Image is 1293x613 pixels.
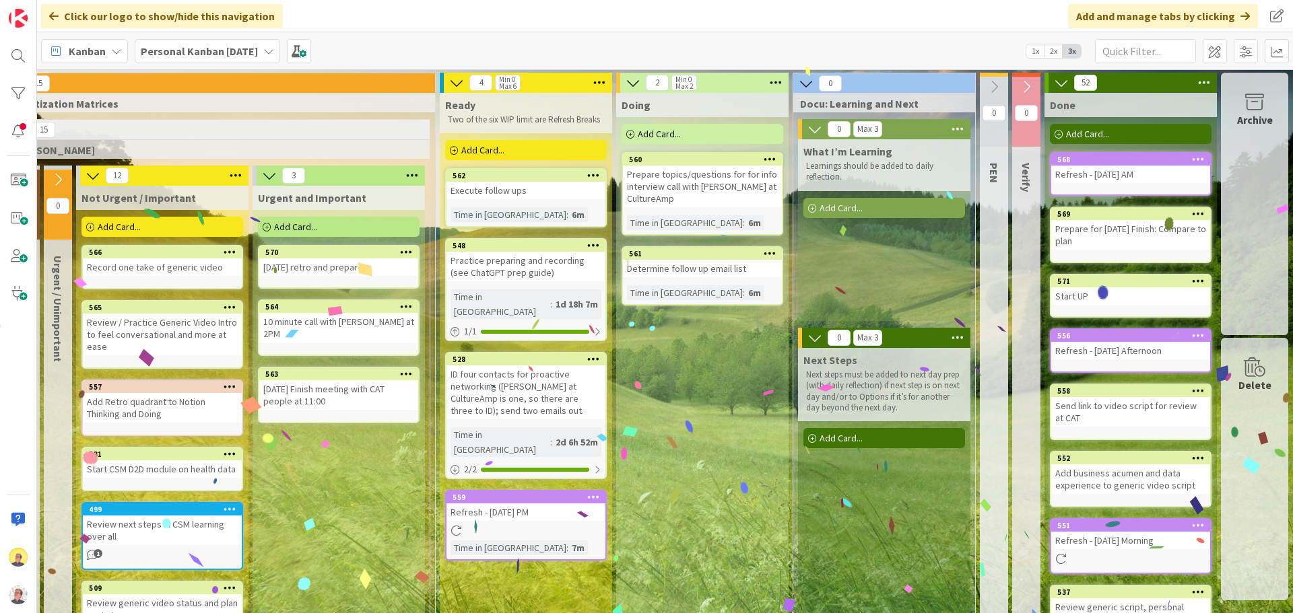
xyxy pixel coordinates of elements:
div: 556Refresh - [DATE] Afternoon [1051,330,1210,359]
a: 551Refresh - [DATE] Morning [1050,518,1212,574]
div: Add and manage tabs by clicking [1068,4,1258,28]
div: 557 [83,381,242,393]
div: 509 [83,582,242,594]
span: : [743,215,745,230]
span: What I’m Learning [803,145,892,158]
div: Max 6 [499,83,517,89]
span: 3x [1063,44,1081,58]
a: 556Refresh - [DATE] Afternoon [1050,328,1212,373]
div: 499 [83,503,242,515]
b: Personal Kanban [DATE] [141,44,258,58]
div: 1d 18h 7m [552,297,601,312]
span: 0 [819,75,842,92]
div: 559 [453,493,605,502]
div: 548Practice preparing and recording (see ChatGPT prep guide) [446,240,605,281]
input: Quick Filter... [1095,39,1196,63]
div: 559 [446,491,605,503]
div: 558Send link to video script for review at CAT [1051,385,1210,427]
div: ID four contacts for proactive networking ([PERSON_NAME] at CultureAmp is one, so there are three... [446,365,605,419]
span: 0 [828,330,851,346]
div: 1/1 [446,323,605,340]
span: 1 [94,549,102,558]
span: 0 [46,198,69,214]
div: 2/2 [446,461,605,478]
a: 560Prepare topics/questions for for info interview call with [PERSON_NAME] at CultureAmpTime in [... [622,152,783,236]
span: Urgent and Important [258,191,366,205]
span: Add Card... [461,144,504,156]
span: Doing [622,98,651,112]
div: 537 [1057,587,1210,597]
div: Click our logo to show/hide this navigation [41,4,283,28]
div: Execute follow ups [446,182,605,199]
div: 562Execute follow ups [446,170,605,199]
div: 551 [1051,519,1210,532]
span: Add Card... [274,221,317,233]
div: Max 2 [675,83,693,89]
div: 528 [446,353,605,365]
p: Next steps must be added to next day prep (with daily reflection) if next step is on next day and... [806,369,962,413]
div: 570[DATE] retro and prepare [259,246,418,276]
div: [DATE] retro and prepare [259,258,418,276]
a: 552Add business acumen and data experience to generic video script [1050,451,1212,507]
div: 571 [1057,277,1210,286]
span: Kanban [69,43,106,59]
div: Time in [GEOGRAPHIC_DATA] [451,289,550,319]
a: 570[DATE] retro and prepare [258,245,420,289]
div: 566 [89,248,242,257]
div: 557Add Retro quadrant to Notion Thinking and Doing [83,381,242,423]
div: 2d 6h 52m [552,435,601,449]
div: 531 [83,448,242,460]
div: Prepare for [DATE] Finish: Compare to plan [1051,220,1210,250]
div: Start UP [1051,287,1210,305]
span: 1 / 1 [464,324,477,338]
div: Archive [1237,112,1273,128]
span: 2 / 2 [464,462,477,476]
div: 569 [1057,209,1210,219]
div: 537 [1051,586,1210,598]
div: 565Review / Practice Generic Video Intro to feel conversational and more at ease [83,301,242,355]
div: 571Start UP [1051,275,1210,305]
span: Next Steps [803,353,857,367]
img: JW [9,548,28,567]
div: 559Refresh - [DATE] PM [446,491,605,521]
div: 560 [623,153,782,166]
div: 562 [446,170,605,182]
div: 568Refresh - [DATE] AM [1051,153,1210,183]
div: 565 [83,301,242,314]
span: Eisenhower [13,143,413,157]
a: 56410 minute call with [PERSON_NAME] at 2PM [258,299,420,356]
div: Add Retro quadrant to Notion Thinking and Doing [83,393,242,423]
span: 12 [106,168,129,184]
span: 0 [828,121,851,137]
span: Ready [445,98,475,112]
a: 568Refresh - [DATE] AM [1050,152,1212,196]
div: 564 [265,302,418,312]
div: 556 [1051,330,1210,342]
div: Time in [GEOGRAPHIC_DATA] [627,285,743,300]
div: 563[DATE] Finish meeting with CAT people at 11:00 [259,368,418,410]
div: 531 [89,449,242,459]
div: 551Refresh - [DATE] Morning [1051,519,1210,549]
div: 569 [1051,208,1210,220]
span: 15 [32,122,55,138]
div: 6m [568,207,588,222]
div: 528 [453,355,605,364]
span: : [743,285,745,300]
img: Visit kanbanzone.com [9,9,28,28]
a: 558Send link to video script for review at CAT [1050,384,1212,440]
a: 559Refresh - [DATE] PMTime in [GEOGRAPHIC_DATA]:7m [445,490,607,561]
a: 531Start CSM D2D module on health data [81,447,243,491]
span: 4 [469,75,492,91]
div: Delete [1238,377,1271,393]
div: 557 [89,382,242,392]
span: 0 [983,105,1005,121]
a: 562Execute follow upsTime in [GEOGRAPHIC_DATA]:6m [445,168,607,227]
div: Refresh - [DATE] AM [1051,166,1210,183]
span: Not Urgent / Important [81,191,196,205]
div: 499Review next steps in CSM learning over all [83,503,242,545]
div: 556 [1057,331,1210,340]
span: Urgent / Unimportant [51,256,65,362]
div: 566Record one take of generic video [83,246,242,276]
div: 552 [1057,454,1210,463]
span: 1x [1026,44,1045,58]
